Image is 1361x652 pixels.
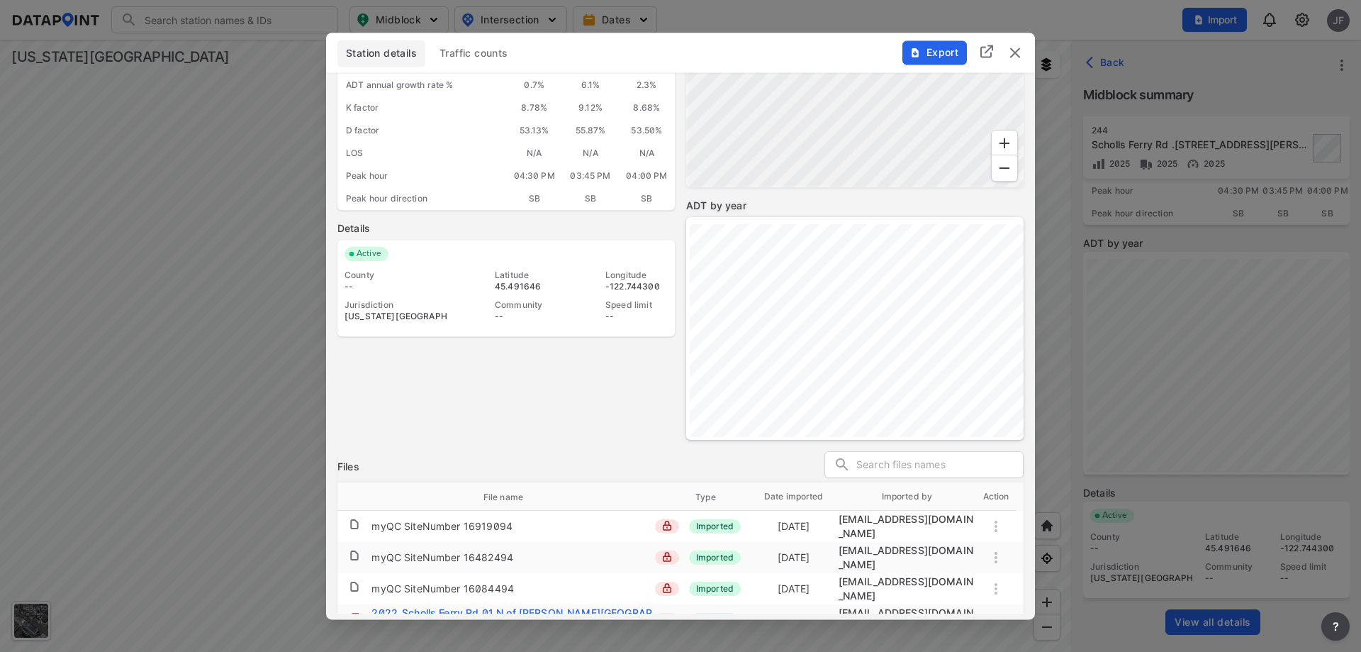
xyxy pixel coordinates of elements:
[619,142,675,165] div: N/A
[337,221,675,236] label: Details
[562,119,618,142] div: 55.87%
[562,74,618,96] div: 6.1 %
[749,482,839,511] th: Date imported
[662,521,672,531] img: lock_close.8fab59a9.svg
[506,74,562,96] div: 0.7 %
[439,46,508,60] span: Traffic counts
[619,74,675,96] div: 2.3 %
[506,142,562,165] div: N/A
[978,43,995,60] img: full_screen.b7bf9a36.svg
[337,96,506,119] div: K factor
[605,299,668,311] div: Speed limit
[337,165,506,187] div: Peak hour
[749,544,839,571] td: [DATE]
[991,130,1018,157] div: Zoom In
[371,519,513,534] div: myQC SiteNumber 16919094
[337,119,506,142] div: D factor
[910,45,958,60] span: Export
[619,119,675,142] div: 53.50%
[483,491,542,504] span: File name
[495,311,557,322] div: --
[996,160,1013,177] svg: Zoom Out
[662,552,672,562] img: lock_close.8fab59a9.svg
[605,281,668,292] div: -122.744300
[686,199,1024,213] label: ADT by year
[345,299,447,311] div: Jurisdiction
[495,281,557,292] div: 45.491646
[691,613,738,627] span: Storage
[495,299,557,311] div: Community
[506,187,562,210] div: SB
[1330,618,1341,635] span: ?
[996,135,1013,152] svg: Zoom In
[619,165,675,187] div: 04:00 PM
[749,575,839,602] td: [DATE]
[839,575,976,603] div: migration@data-point.io
[749,513,839,540] td: [DATE]
[839,606,976,634] div: adm_wac@data-point.io
[605,311,668,322] div: --
[337,74,506,96] div: ADT annual growth rate %
[695,491,734,504] span: Type
[909,47,921,58] img: File%20-%20Download.70cf71cd.svg
[1321,612,1350,641] button: more
[337,187,506,210] div: Peak hour direction
[619,187,675,210] div: SB
[337,40,1024,67] div: basic tabs example
[337,142,506,165] div: LOS
[987,612,1004,629] button: more
[662,583,672,593] img: lock_close.8fab59a9.svg
[856,455,1023,476] input: Search files names
[749,607,839,634] td: [DATE]
[689,551,741,565] span: Imported
[345,311,447,322] div: [US_STATE][GEOGRAPHIC_DATA]
[839,512,976,541] div: migration@data-point.io
[349,581,360,592] img: file.af1f9d02.svg
[689,519,741,534] span: Imported
[562,96,618,119] div: 9.12%
[839,482,976,511] th: Imported by
[975,482,1016,511] th: Action
[371,606,653,634] div: 2022_Scholls Ferry Rd 01 N of Hamilton St - Station # 244 - NB_SB Single Page.pdf
[346,46,417,60] span: Station details
[1007,44,1024,61] button: delete
[495,270,557,281] div: Latitude
[1007,44,1024,61] img: close.efbf2170.svg
[345,281,447,292] div: --
[839,543,976,572] div: migration@data-point.io
[349,550,360,561] img: file.af1f9d02.svg
[562,187,618,210] div: SB
[991,155,1018,182] div: Zoom Out
[337,460,359,474] h3: Files
[605,270,668,281] div: Longitude
[506,119,562,142] div: 53.13%
[506,165,562,187] div: 04:30 PM
[349,519,360,530] img: file.af1f9d02.svg
[351,247,388,261] span: Active
[371,551,513,565] div: myQC SiteNumber 16482494
[902,40,967,65] button: Export
[689,582,741,596] span: Imported
[371,582,514,596] div: myQC SiteNumber 16084494
[349,612,360,624] img: pdf.8ad9566d.svg
[562,142,618,165] div: N/A
[506,96,562,119] div: 8.78%
[619,96,675,119] div: 8.68%
[345,270,447,281] div: County
[562,165,618,187] div: 03:45 PM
